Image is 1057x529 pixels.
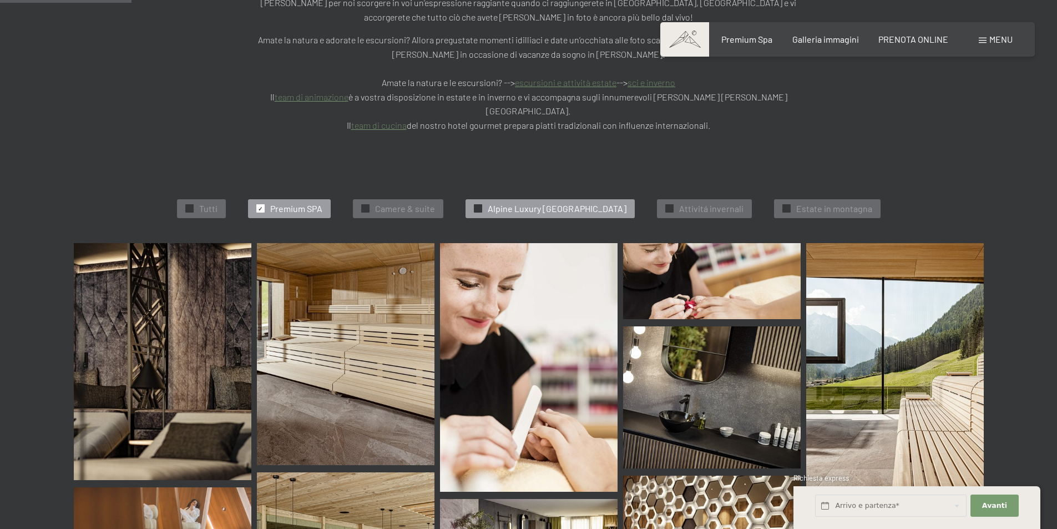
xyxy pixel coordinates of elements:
[440,243,618,492] img: Immagini
[187,205,191,213] span: ✓
[623,243,801,319] img: Immagini
[806,243,984,510] img: [Translate to Italienisch:]
[258,205,262,213] span: ✓
[375,203,435,215] span: Camere & suite
[970,495,1018,517] button: Avanti
[784,205,788,213] span: ✓
[476,205,480,213] span: ✓
[74,243,251,480] img: [Translate to Italienisch:]
[796,203,872,215] span: Estate in montagna
[515,77,616,88] a: escursioni e attività estate
[351,120,407,130] a: team di cucina
[982,501,1007,511] span: Avanti
[275,92,348,102] a: team di animazione
[270,203,322,215] span: Premium SPA
[793,473,849,482] span: Richiesta express
[721,34,772,44] a: Premium Spa
[199,203,218,215] span: Tutti
[628,77,675,88] a: sci e inverno
[488,203,626,215] span: Alpine Luxury [GEOGRAPHIC_DATA]
[878,34,948,44] a: PRENOTA ONLINE
[679,203,744,215] span: Attivitá invernali
[257,243,434,465] img: [Translate to Italienisch:]
[363,205,367,213] span: ✓
[251,33,806,132] p: Amate la natura e adorate le escursioni? Allora pregustate momenti idilliaci e date un’occhiata a...
[667,205,671,213] span: ✓
[989,34,1013,44] span: Menu
[623,326,801,468] img: [Translate to Italienisch:]
[792,34,859,44] a: Galleria immagini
